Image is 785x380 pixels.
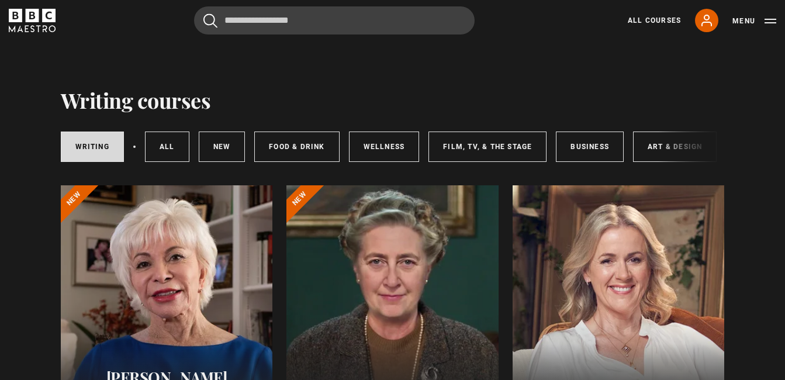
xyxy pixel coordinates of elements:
a: New [199,132,245,162]
svg: BBC Maestro [9,9,56,32]
a: Business [556,132,624,162]
a: Writing [61,132,124,162]
button: Submit the search query [203,13,217,28]
h1: Writing courses [61,88,211,112]
button: Toggle navigation [732,15,776,27]
a: Food & Drink [254,132,339,162]
a: Wellness [349,132,420,162]
a: Film, TV, & The Stage [428,132,547,162]
a: Art & Design [633,132,717,162]
input: Search [194,6,475,34]
a: All Courses [628,15,681,26]
a: All [145,132,189,162]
